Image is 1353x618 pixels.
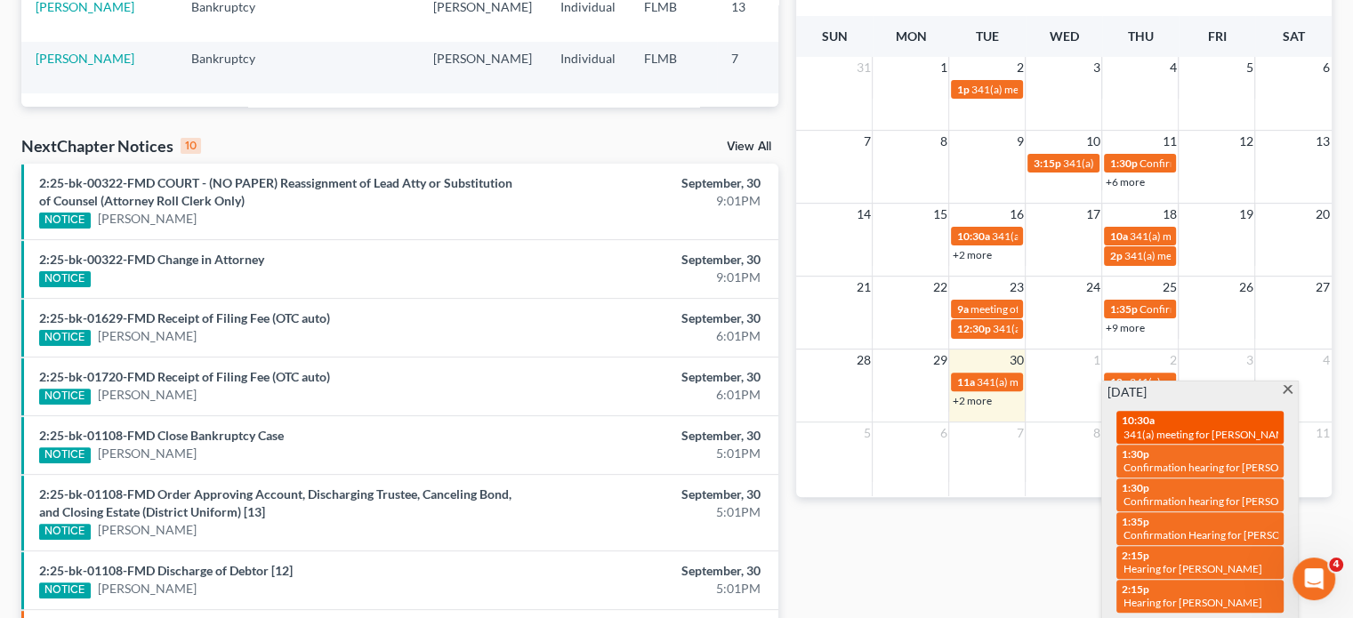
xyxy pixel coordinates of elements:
[98,580,197,598] a: [PERSON_NAME]
[861,131,872,152] span: 7
[56,482,70,496] button: Emoji picker
[956,322,990,335] span: 12:30p
[39,271,91,287] div: NOTICE
[98,521,197,539] a: [PERSON_NAME]
[970,302,1164,316] span: meeting of creditors for [PERSON_NAME]
[532,580,761,598] div: 5:01PM
[15,445,341,475] textarea: Message…
[532,192,761,210] div: 9:01PM
[14,116,342,482] div: Emma says…
[39,175,512,208] a: 2:25-bk-00322-FMD COURT - (NO PAPER) Reassignment of Lead Atty or Substitution of Counsel (Attorn...
[105,232,211,246] b: 10 full minutes
[1129,229,1301,243] span: 341(a) meeting for [PERSON_NAME]
[28,153,278,205] div: We’ve noticed some users are not receiving the MFA pop-up when filing [DATE].
[938,57,948,78] span: 1
[727,140,771,153] a: View All
[1122,481,1149,494] span: 1:30p
[1314,131,1332,152] span: 13
[1122,413,1155,427] span: 10:30a
[976,28,999,44] span: Tue
[717,42,806,92] td: 7
[1236,277,1254,298] span: 26
[1083,131,1101,152] span: 10
[532,562,761,580] div: September, 30
[1160,204,1178,225] span: 18
[532,174,761,192] div: September, 30
[970,83,1236,96] span: 341(a) meeting for [PERSON_NAME] & [PERSON_NAME]
[992,322,1164,335] span: 341(a) meeting for [PERSON_NAME]
[39,369,330,384] a: 2:25-bk-01720-FMD Receipt of Filing Fee (OTC auto)
[532,427,761,445] div: September, 30
[312,7,344,39] div: Close
[532,327,761,345] div: 6:01PM
[546,42,630,92] td: Individual
[930,349,948,371] span: 29
[1062,157,1234,170] span: 341(a) meeting for [PERSON_NAME]
[1139,157,1341,170] span: Confirmation hearing for [PERSON_NAME]
[39,330,91,346] div: NOTICE
[1014,57,1025,78] span: 2
[28,482,42,496] button: Upload attachment
[956,375,974,389] span: 11a
[1091,57,1101,78] span: 3
[1109,302,1137,316] span: 1:35p
[1321,57,1332,78] span: 6
[39,428,284,443] a: 2:25-bk-01108-FMD Close Bankruptcy Case
[1083,204,1101,225] span: 17
[39,310,330,325] a: 2:25-bk-01629-FMD Receipt of Filing Fee (OTC auto)
[532,486,761,503] div: September, 30
[12,7,45,41] button: go back
[278,7,312,41] button: Home
[36,51,134,66] a: [PERSON_NAME]
[113,482,127,496] button: Start recording
[1014,422,1025,444] span: 7
[1160,277,1178,298] span: 25
[98,386,197,404] a: [PERSON_NAME]
[1049,28,1078,44] span: Wed
[28,127,236,141] b: 🚨 Notice: MFA Filing Issue 🚨
[976,375,1148,389] span: 341(a) meeting for [PERSON_NAME]
[854,277,872,298] span: 21
[1167,57,1178,78] span: 4
[1122,549,1149,562] span: 2:15p
[1236,131,1254,152] span: 12
[956,83,969,96] span: 1p
[956,229,989,243] span: 10:30a
[938,422,948,444] span: 6
[1123,562,1262,575] span: Hearing for [PERSON_NAME]
[938,131,948,152] span: 8
[1321,349,1332,371] span: 4
[98,210,197,228] a: [PERSON_NAME]
[1160,131,1178,152] span: 11
[1109,157,1137,170] span: 1:30p
[28,213,278,283] div: If you experience this issue, please wait at least between filing attempts to allow MFA to reset ...
[861,422,872,444] span: 5
[854,57,872,78] span: 31
[85,482,99,496] button: Gif picker
[177,42,288,92] td: Bankruptcy
[181,138,201,154] div: 10
[1123,596,1262,609] span: Hearing for [PERSON_NAME]
[1122,515,1149,528] span: 1:35p
[1091,349,1101,371] span: 1
[51,10,79,38] img: Profile image for Emma
[1109,375,1127,389] span: 10a
[1314,277,1332,298] span: 27
[39,447,91,463] div: NOTICE
[1007,277,1025,298] span: 23
[532,445,761,462] div: 5:01PM
[821,28,847,44] span: Sun
[39,252,264,267] a: 2:25-bk-00322-FMD Change in Attorney
[28,293,278,362] div: If you’ve had multiple failed attempts after waiting 10 minutes and need to file by the end of th...
[952,248,991,261] a: +2 more
[1244,349,1254,371] span: 3
[1122,582,1149,596] span: 2:15p
[39,486,511,519] a: 2:25-bk-01108-FMD Order Approving Account, Discharging Trustee, Canceling Bond, and Closing Estat...
[630,42,717,92] td: FLMB
[39,563,293,578] a: 2:25-bk-01108-FMD Discharge of Debtor [12]
[86,22,165,40] p: Active 3h ago
[1105,175,1144,189] a: +6 more
[930,277,948,298] span: 22
[854,204,872,225] span: 14
[14,116,292,443] div: 🚨 Notice: MFA Filing Issue 🚨We’ve noticed some users are not receiving the MFA pop-up when filing...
